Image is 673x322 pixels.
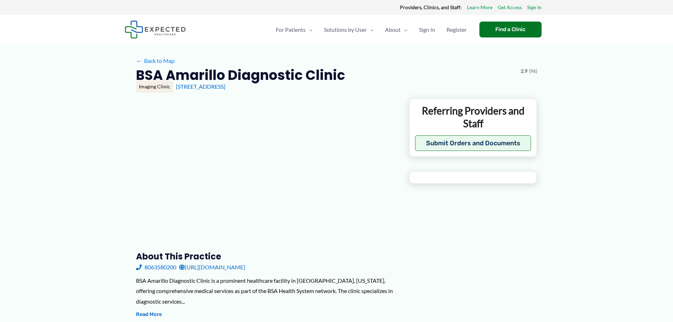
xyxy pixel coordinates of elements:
span: About [385,17,401,42]
a: Find a Clinic [479,22,542,37]
nav: Primary Site Navigation [270,17,472,42]
span: For Patients [276,17,306,42]
span: Register [447,17,467,42]
span: Sign In [419,17,435,42]
a: [STREET_ADDRESS] [176,83,225,90]
a: Get Access [498,3,522,12]
button: Read More [136,310,162,319]
span: ← [136,57,143,64]
span: Menu Toggle [306,17,313,42]
p: Referring Providers and Staff [415,104,531,130]
a: ←Back to Map [136,55,175,66]
a: For PatientsMenu Toggle [270,17,318,42]
h2: BSA Amarillo Diagnostic Clinic [136,66,345,84]
strong: Providers, Clinics, and Staff: [400,4,462,10]
a: Sign In [527,3,542,12]
button: Submit Orders and Documents [415,135,531,151]
div: BSA Amarillo Diagnostic Clinic is a prominent healthcare facility in [GEOGRAPHIC_DATA], [US_STATE... [136,275,398,307]
span: Menu Toggle [367,17,374,42]
a: Register [441,17,472,42]
h3: About this practice [136,251,398,262]
a: 8063580200 [136,262,176,273]
span: (96) [529,66,537,76]
a: [URL][DOMAIN_NAME] [179,262,245,273]
span: Solutions by User [324,17,367,42]
a: Solutions by UserMenu Toggle [318,17,379,42]
img: Expected Healthcare Logo - side, dark font, small [125,21,186,39]
div: Imaging Clinic [136,81,173,93]
span: 2.9 [521,66,527,76]
span: Menu Toggle [401,17,408,42]
a: AboutMenu Toggle [379,17,413,42]
a: Learn More [467,3,492,12]
a: Sign In [413,17,441,42]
